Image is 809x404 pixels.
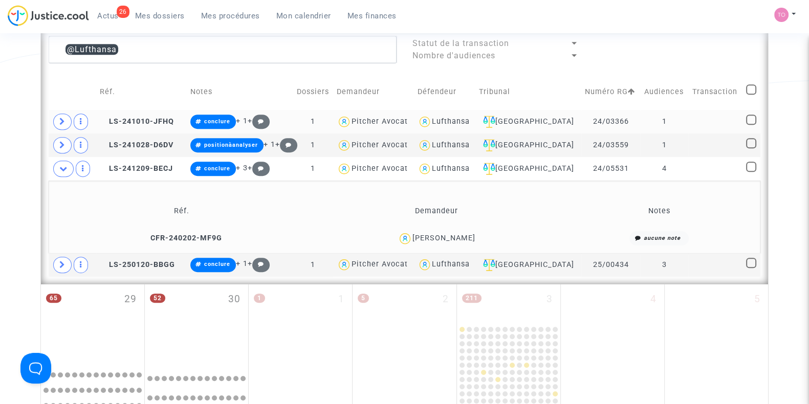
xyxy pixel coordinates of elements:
[52,194,312,228] td: Réf.
[581,133,641,157] td: 24/03559
[292,74,333,110] td: Dossiers
[100,141,173,149] span: LS-241028-D6DV
[640,74,688,110] td: Audiences
[483,139,495,151] img: icon-faciliter-sm.svg
[338,292,344,307] span: 1
[432,141,470,149] div: Lufthansa
[644,235,681,241] i: aucune note
[412,51,495,60] span: Nombre d'audiences
[358,294,369,303] span: 5
[443,292,449,307] span: 2
[483,116,495,128] img: icon-faciliter-sm.svg
[264,140,275,149] span: + 1
[100,117,174,126] span: LS-241010-JFHQ
[292,157,333,181] td: 1
[581,253,641,277] td: 25/00434
[117,6,129,18] div: 26
[248,164,270,172] span: +
[312,194,561,228] td: Demandeur
[457,284,560,324] div: vendredi octobre 3, 211 events, click to expand
[483,163,495,175] img: icon-faciliter-sm.svg
[352,141,408,149] div: Pitcher Avocat
[754,292,760,307] span: 5
[640,157,688,181] td: 4
[337,257,352,272] img: icon-user.svg
[479,163,578,175] div: [GEOGRAPHIC_DATA]
[333,74,414,110] td: Demandeur
[462,294,482,303] span: 211
[483,259,495,271] img: icon-faciliter-sm.svg
[20,353,51,384] iframe: Help Scout Beacon - Open
[193,8,268,24] a: Mes procédures
[581,74,641,110] td: Numéro RG
[432,117,470,126] div: Lufthansa
[8,5,89,26] img: jc-logo.svg
[97,11,119,20] span: Actus
[292,110,333,133] td: 1
[353,284,456,362] div: jeudi octobre 2, 5 events, click to expand
[337,138,352,153] img: icon-user.svg
[347,11,397,20] span: Mes finances
[292,133,333,157] td: 1
[412,38,509,48] span: Statut de la transaction
[124,292,137,307] span: 29
[150,294,165,303] span: 52
[581,110,641,133] td: 24/03366
[249,284,352,362] div: mercredi octobre 1, One event, click to expand
[141,234,222,242] span: CFR-240202-MF9G
[418,162,432,176] img: icon-user.svg
[479,139,578,151] div: [GEOGRAPHIC_DATA]
[432,260,470,268] div: Lufthansa
[236,259,248,268] span: + 1
[640,133,688,157] td: 1
[204,142,258,148] span: positionàanalyser
[418,257,432,272] img: icon-user.svg
[248,259,270,268] span: +
[546,292,553,307] span: 3
[418,138,432,153] img: icon-user.svg
[688,74,742,110] td: Transaction
[339,8,405,24] a: Mes finances
[236,164,248,172] span: + 3
[640,253,688,277] td: 3
[127,8,193,24] a: Mes dossiers
[46,294,61,303] span: 65
[414,74,476,110] td: Défendeur
[292,253,333,277] td: 1
[276,11,331,20] span: Mon calendrier
[337,162,352,176] img: icon-user.svg
[96,74,187,110] td: Réf.
[475,74,581,110] td: Tribunal
[268,8,339,24] a: Mon calendrier
[561,194,757,228] td: Notes
[204,165,230,172] span: conclure
[135,11,185,20] span: Mes dossiers
[248,117,270,125] span: +
[352,164,408,173] div: Pitcher Avocat
[479,259,578,271] div: [GEOGRAPHIC_DATA]
[41,284,144,362] div: lundi septembre 29, 65 events, click to expand
[100,164,173,173] span: LS-241209-BECJ
[774,8,789,22] img: fe1f3729a2b880d5091b466bdc4f5af5
[650,292,657,307] span: 4
[275,140,297,149] span: +
[89,8,127,24] a: 26Actus
[432,164,470,173] div: Lufthansa
[640,110,688,133] td: 1
[204,261,230,267] span: conclure
[187,74,293,110] td: Notes
[352,117,408,126] div: Pitcher Avocat
[337,115,352,129] img: icon-user.svg
[352,260,408,268] div: Pitcher Avocat
[204,118,230,125] span: conclure
[581,157,641,181] td: 24/05531
[201,11,260,20] span: Mes procédures
[479,116,578,128] div: [GEOGRAPHIC_DATA]
[254,294,265,303] span: 1
[418,115,432,129] img: icon-user.svg
[100,260,175,269] span: LS-250120-BBGG
[145,284,248,362] div: mardi septembre 30, 52 events, click to expand
[398,231,412,246] img: icon-user.svg
[412,234,475,242] div: [PERSON_NAME]
[228,292,240,307] span: 30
